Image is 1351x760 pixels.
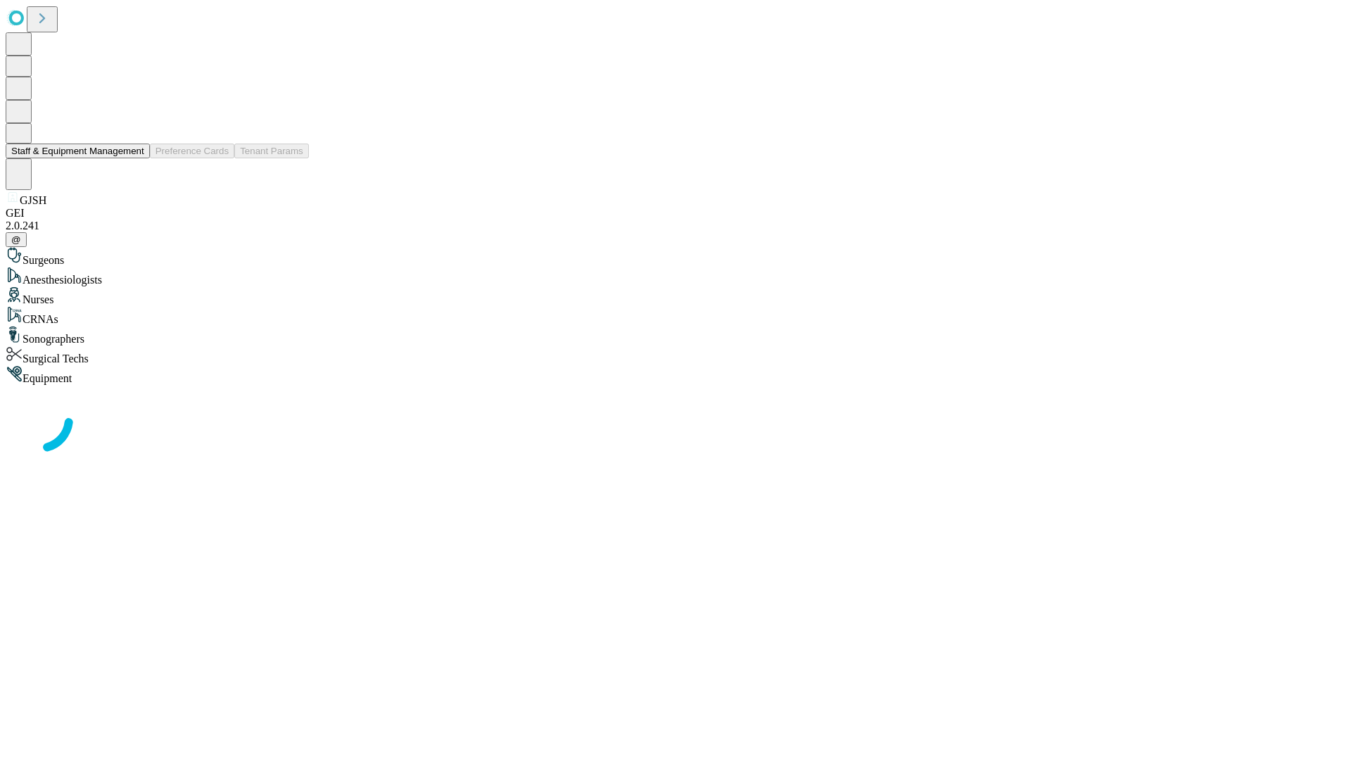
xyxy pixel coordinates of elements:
[6,286,1345,306] div: Nurses
[6,326,1345,346] div: Sonographers
[6,220,1345,232] div: 2.0.241
[6,346,1345,365] div: Surgical Techs
[6,207,1345,220] div: GEI
[6,232,27,247] button: @
[6,267,1345,286] div: Anesthesiologists
[6,365,1345,385] div: Equipment
[234,144,309,158] button: Tenant Params
[6,144,150,158] button: Staff & Equipment Management
[11,234,21,245] span: @
[6,306,1345,326] div: CRNAs
[150,144,234,158] button: Preference Cards
[20,194,46,206] span: GJSH
[6,247,1345,267] div: Surgeons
